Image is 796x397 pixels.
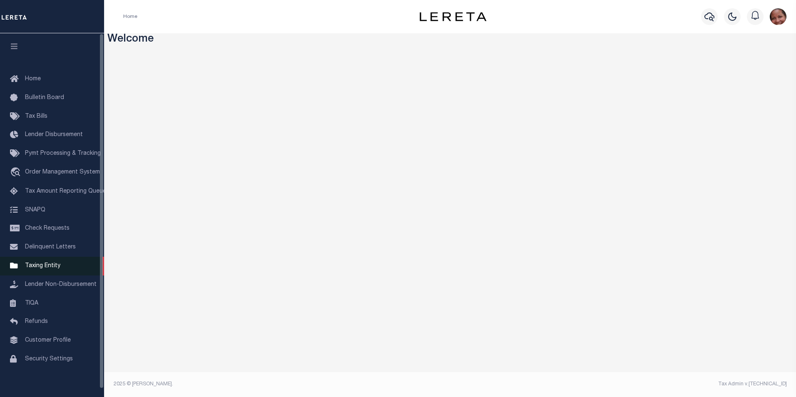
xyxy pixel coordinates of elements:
span: Check Requests [25,226,70,231]
img: logo-dark.svg [420,12,486,21]
span: Bulletin Board [25,95,64,101]
div: 2025 © [PERSON_NAME]. [107,380,450,388]
span: SNAPQ [25,207,45,213]
div: Tax Admin v.[TECHNICAL_ID] [456,380,787,388]
span: Lender Disbursement [25,132,83,138]
span: Refunds [25,319,48,325]
h3: Welcome [107,33,793,46]
span: Pymt Processing & Tracking [25,151,101,156]
span: Delinquent Letters [25,244,76,250]
span: Home [25,76,41,82]
span: Tax Bills [25,114,47,119]
span: Customer Profile [25,337,71,343]
span: TIQA [25,300,38,306]
span: Order Management System [25,169,100,175]
span: Security Settings [25,356,73,362]
span: Lender Non-Disbursement [25,282,97,288]
i: travel_explore [10,167,23,178]
span: Taxing Entity [25,263,60,269]
span: Tax Amount Reporting Queue [25,189,106,194]
li: Home [123,13,137,20]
